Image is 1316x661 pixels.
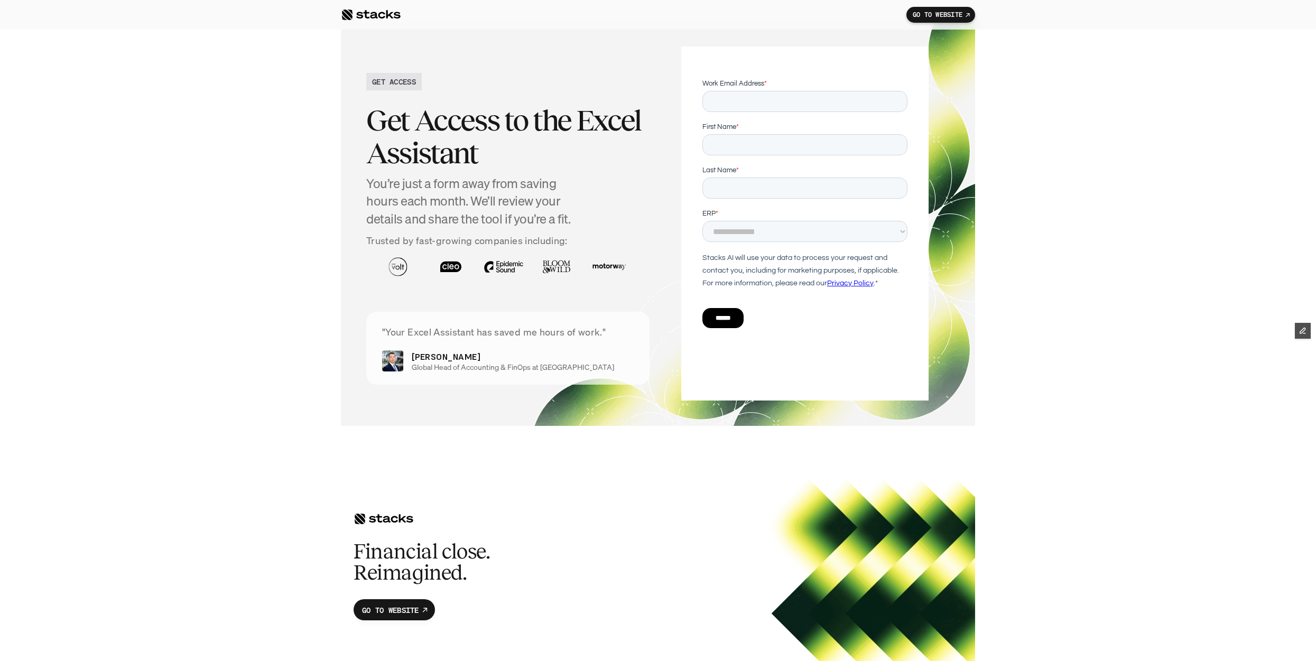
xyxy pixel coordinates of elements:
button: Edit Framer Content [1295,323,1311,339]
iframe: Form 0 [702,78,907,337]
p: GO TO WEBSITE [362,604,419,616]
a: GO TO WEBSITE [354,599,435,620]
h2: GET ACCESS [372,76,416,87]
h4: You’re just a form away from saving hours each month. We’ll review your details and share the too... [366,175,650,228]
h2: Financial close. Reimagined. [354,541,512,583]
p: [PERSON_NAME] [412,350,480,363]
p: "Your Excel Assistant has saved me hours of work." [382,324,634,340]
a: GO TO WEBSITE [906,7,975,23]
p: Global Head of Accounting & FinOps at [GEOGRAPHIC_DATA] [412,363,625,372]
h2: Get Access to the Excel Assistant [366,104,650,169]
p: Trusted by fast-growing companies including: [366,233,650,248]
p: GO TO WEBSITE [913,11,962,18]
